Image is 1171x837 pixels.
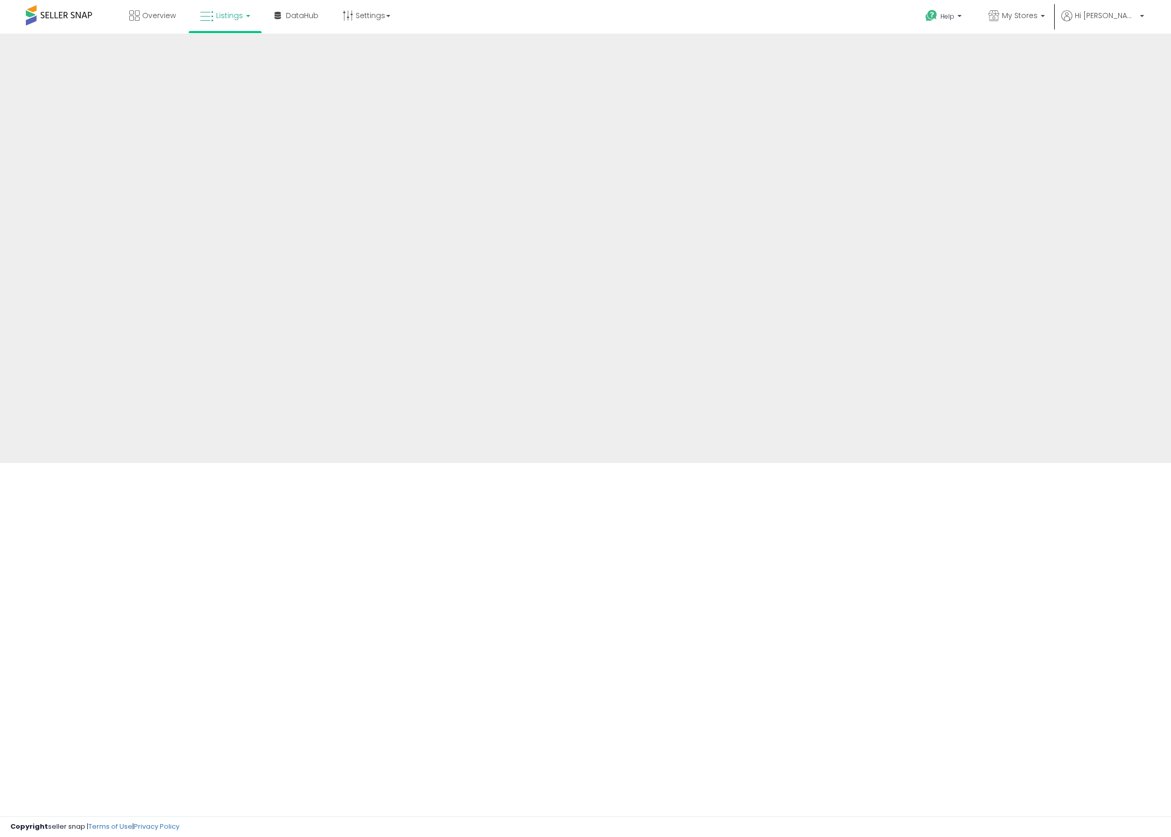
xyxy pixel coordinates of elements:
span: Listings [216,10,243,21]
a: Hi [PERSON_NAME] [1061,10,1144,34]
span: Overview [142,10,176,21]
span: Help [940,12,954,21]
i: Get Help [925,9,938,22]
span: Hi [PERSON_NAME] [1075,10,1137,21]
span: DataHub [286,10,318,21]
span: My Stores [1002,10,1038,21]
a: Help [917,2,972,34]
